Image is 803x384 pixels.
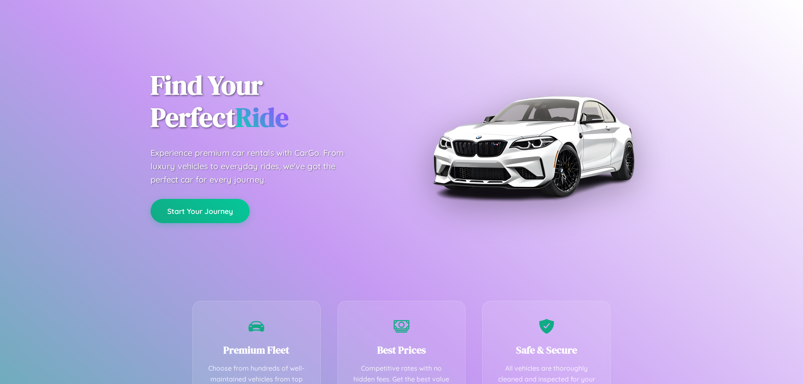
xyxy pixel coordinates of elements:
[151,199,250,223] button: Start Your Journey
[235,99,289,135] span: Ride
[151,69,389,134] h1: Find Your Perfect
[495,343,598,357] h3: Safe & Secure
[429,42,638,251] img: Premium BMW car rental vehicle
[350,343,453,357] h3: Best Prices
[205,343,308,357] h3: Premium Fleet
[151,146,360,186] p: Experience premium car rentals with CarGo. From luxury vehicles to everyday rides, we've got the ...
